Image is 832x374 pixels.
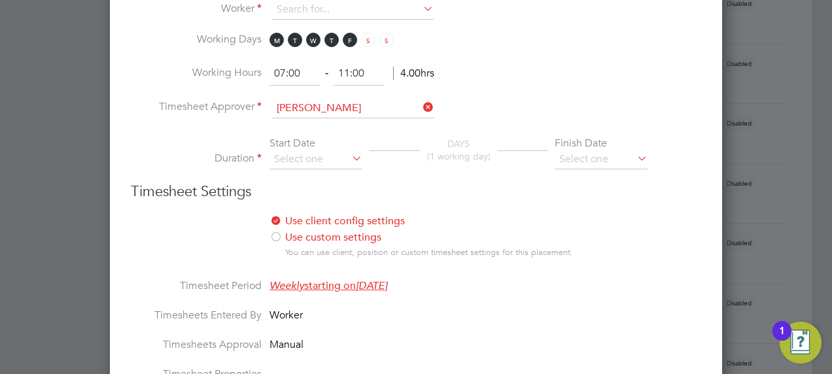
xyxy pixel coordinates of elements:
span: M [269,33,284,47]
div: You can use client, position or custom timesheet settings for this placement. [285,247,603,258]
label: Timesheet Period [131,279,262,293]
span: W [306,33,321,47]
label: Timesheet Approver [131,100,262,114]
input: Select one [555,150,648,169]
span: (1 working day) [427,150,491,162]
span: S [361,33,375,47]
input: Select one [269,150,362,169]
h3: Timesheet Settings [131,182,701,201]
span: T [288,33,302,47]
input: 17:00 [334,62,384,86]
label: Use custom settings [269,231,593,245]
label: Working Hours [131,66,262,80]
input: 08:00 [269,62,320,86]
span: starting on [269,279,387,292]
span: T [324,33,339,47]
span: S [379,33,394,47]
label: Timesheets Entered By [131,309,262,322]
em: [DATE] [356,279,387,292]
span: Manual [269,338,303,351]
span: 4.00hrs [393,67,434,80]
span: Worker [269,309,303,322]
button: Open Resource Center, 1 new notification [780,322,822,364]
div: Start Date [269,137,362,150]
label: Working Days [131,33,262,46]
div: DAYS [421,138,497,161]
span: F [343,33,357,47]
input: Search for... [272,99,434,118]
label: Timesheets Approval [131,338,262,352]
label: Worker [131,2,262,16]
div: 1 [779,331,785,348]
div: Finish Date [555,137,648,150]
label: Duration [131,152,262,165]
span: ‐ [322,67,331,80]
label: Use client config settings [269,214,593,228]
em: Weekly [269,279,304,292]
